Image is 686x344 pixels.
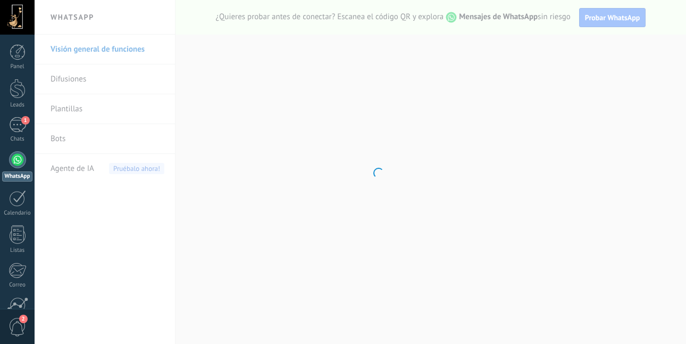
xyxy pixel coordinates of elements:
span: 1 [21,116,30,125]
div: WhatsApp [2,171,32,182]
div: Calendario [2,210,33,217]
div: Chats [2,136,33,143]
div: Correo [2,282,33,289]
div: Panel [2,63,33,70]
div: Leads [2,102,33,109]
div: Listas [2,247,33,254]
span: 2 [19,315,28,323]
